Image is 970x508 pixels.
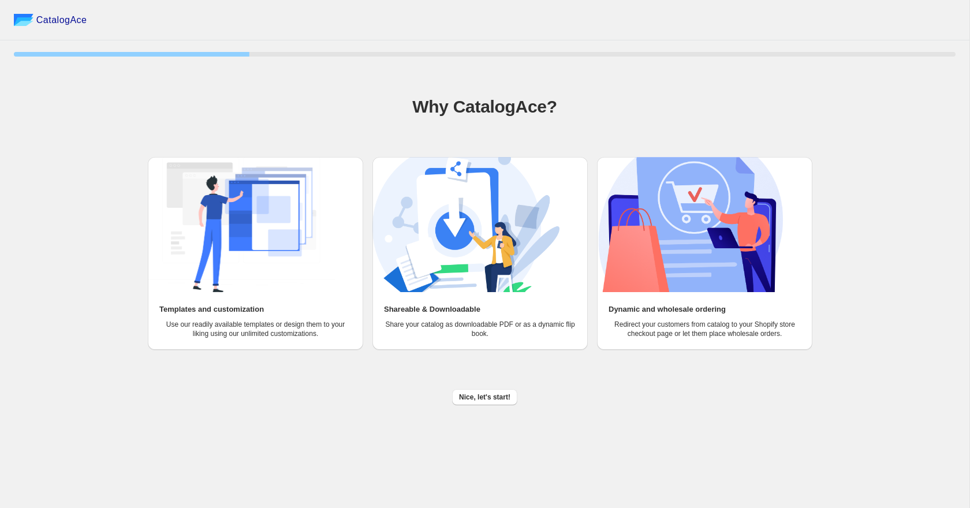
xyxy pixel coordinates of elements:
p: Use our readily available templates or design them to your liking using our unlimited customizati... [159,320,352,338]
span: Nice, let's start! [459,393,510,402]
h2: Templates and customization [159,304,264,315]
h2: Shareable & Downloadable [384,304,480,315]
img: Dynamic and wholesale ordering [597,157,784,292]
button: Nice, let's start! [452,389,517,405]
p: Redirect your customers from catalog to your Shopify store checkout page or let them place wholes... [609,320,801,338]
h2: Dynamic and wholesale ordering [609,304,726,315]
p: Share your catalog as downloadable PDF or as a dynamic flip book. [384,320,576,338]
h1: Why CatalogAce? [14,95,956,118]
span: CatalogAce [36,14,87,26]
img: Shareable & Downloadable [372,157,559,292]
img: catalog ace [14,14,33,26]
img: Templates and customization [148,157,335,292]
